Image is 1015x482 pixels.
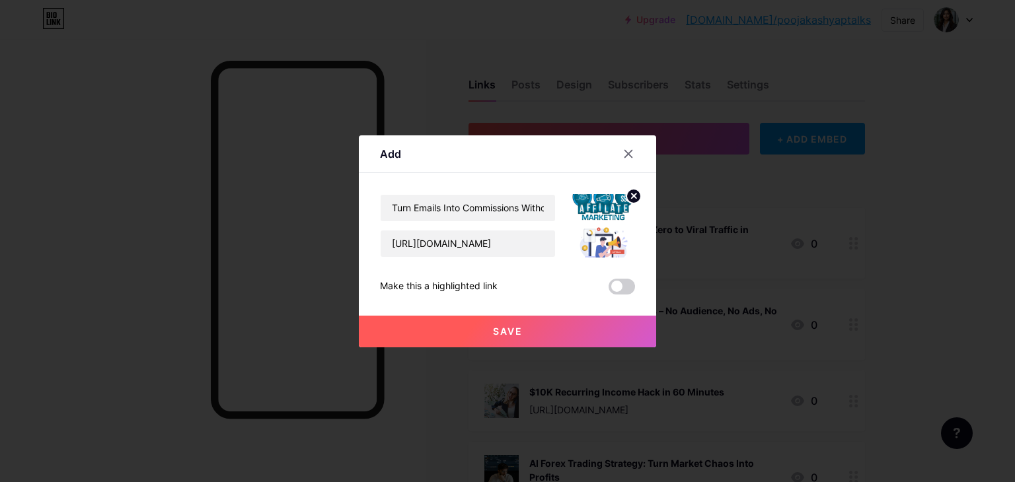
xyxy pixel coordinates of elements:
[359,316,656,347] button: Save
[493,326,523,337] span: Save
[380,279,498,294] div: Make this a highlighted link
[380,146,401,162] div: Add
[572,194,635,258] img: link_thumbnail
[381,195,555,221] input: Title
[381,230,555,257] input: URL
